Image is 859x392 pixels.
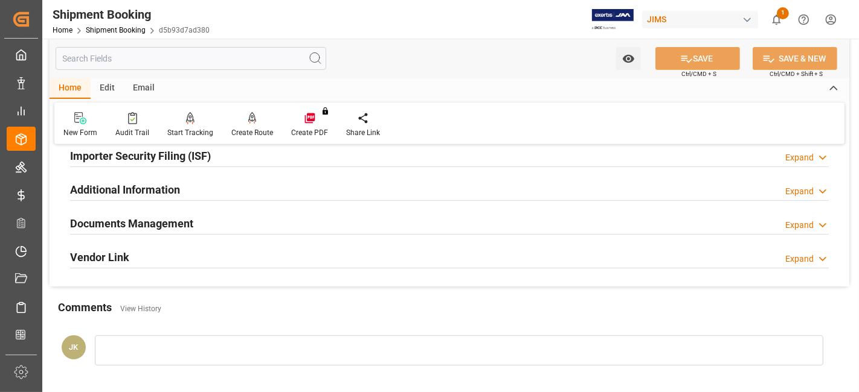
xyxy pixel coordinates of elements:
span: Ctrl/CMD + Shift + S [770,69,823,78]
h2: Documents Management [70,215,193,232]
div: Expand [785,219,814,232]
div: Shipment Booking [53,5,210,24]
a: View History [120,305,161,313]
div: Email [124,78,164,99]
button: SAVE [655,47,740,70]
div: Expand [785,151,814,164]
h2: Comments [58,299,112,315]
div: Share Link [346,127,380,138]
a: Home [53,26,72,34]
span: JK [69,343,79,352]
input: Search Fields [56,47,326,70]
h2: Additional Information [70,182,180,198]
div: Expand [785,253,814,265]
div: New Form [63,127,97,138]
button: SAVE & NEW [753,47,837,70]
div: Home [50,78,91,99]
button: show 1 new notifications [763,6,790,33]
button: Help Center [790,6,817,33]
img: Exertis%20JAM%20-%20Email%20Logo.jpg_1722504956.jpg [592,9,634,30]
div: Expand [785,185,814,198]
span: 1 [777,7,789,19]
h2: Vendor Link [70,249,129,265]
div: Create Route [231,127,273,138]
button: JIMS [642,8,763,31]
button: open menu [616,47,641,70]
h2: Importer Security Filing (ISF) [70,148,211,164]
div: Start Tracking [167,127,213,138]
div: JIMS [642,11,758,28]
div: Edit [91,78,124,99]
div: Audit Trail [115,127,149,138]
a: Shipment Booking [86,26,146,34]
span: Ctrl/CMD + S [681,69,716,78]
